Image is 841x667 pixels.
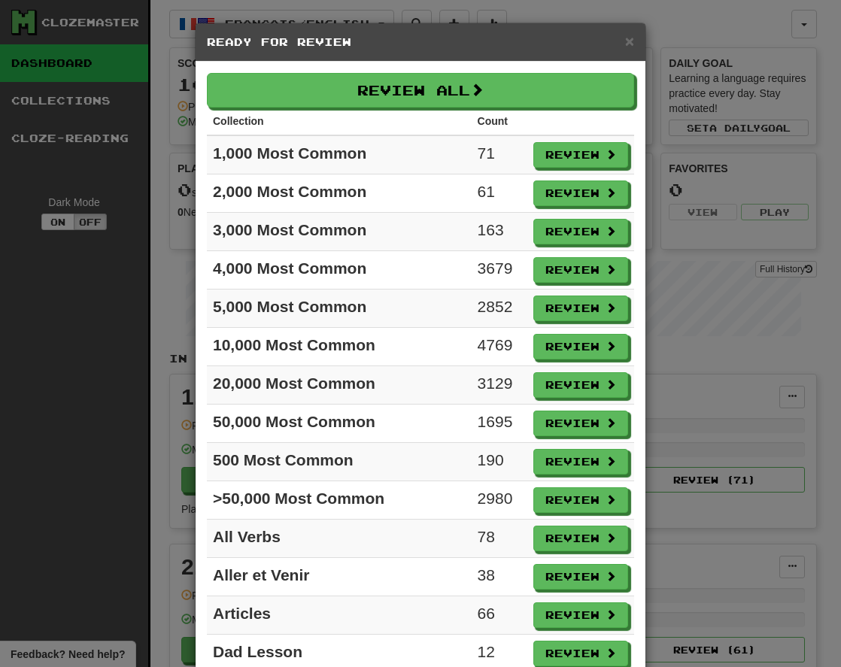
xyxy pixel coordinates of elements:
button: Review [533,526,628,551]
button: Review [533,257,628,283]
td: 50,000 Most Common [207,405,472,443]
td: 2,000 Most Common [207,174,472,213]
td: 10,000 Most Common [207,328,472,366]
td: 61 [472,174,527,213]
button: Review [533,219,628,244]
button: Review [533,372,628,398]
button: Close [625,33,634,49]
button: Review [533,180,628,206]
button: Review [533,334,628,359]
td: 4769 [472,328,527,366]
h5: Ready for Review [207,35,634,50]
td: 5,000 Most Common [207,290,472,328]
td: 2852 [472,290,527,328]
td: 2980 [472,481,527,520]
td: 190 [472,443,527,481]
td: Articles [207,596,472,635]
td: 3679 [472,251,527,290]
td: Aller et Venir [207,558,472,596]
td: 71 [472,135,527,174]
span: × [625,32,634,50]
td: All Verbs [207,520,472,558]
button: Review [533,641,628,666]
td: 1,000 Most Common [207,135,472,174]
button: Review [533,411,628,436]
td: 38 [472,558,527,596]
td: 3129 [472,366,527,405]
td: 4,000 Most Common [207,251,472,290]
td: >50,000 Most Common [207,481,472,520]
td: 1695 [472,405,527,443]
td: 3,000 Most Common [207,213,472,251]
button: Review [533,142,628,168]
button: Review [533,564,628,590]
th: Collection [207,108,472,135]
button: Review All [207,73,634,108]
td: 500 Most Common [207,443,472,481]
td: 66 [472,596,527,635]
button: Review [533,487,628,513]
button: Review [533,602,628,628]
td: 20,000 Most Common [207,366,472,405]
button: Review [533,449,628,474]
button: Review [533,296,628,321]
th: Count [472,108,527,135]
td: 78 [472,520,527,558]
td: 163 [472,213,527,251]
